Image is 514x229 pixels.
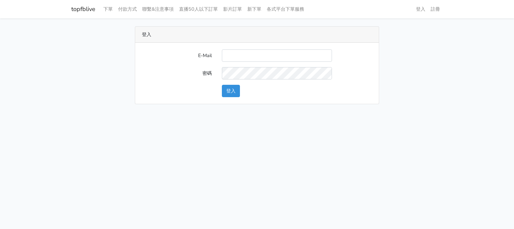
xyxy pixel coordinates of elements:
a: 註冊 [428,3,443,16]
a: 登入 [413,3,428,16]
a: 直播50人以下訂單 [176,3,221,16]
label: E-Mail [137,49,217,62]
div: 登入 [135,27,379,43]
a: 付款方式 [115,3,140,16]
a: topfblive [71,3,95,16]
a: 下單 [101,3,115,16]
button: 登入 [222,85,240,97]
a: 影片訂單 [221,3,245,16]
label: 密碼 [137,67,217,79]
a: 聯繫&注意事項 [140,3,176,16]
a: 新下單 [245,3,264,16]
a: 各式平台下單服務 [264,3,307,16]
